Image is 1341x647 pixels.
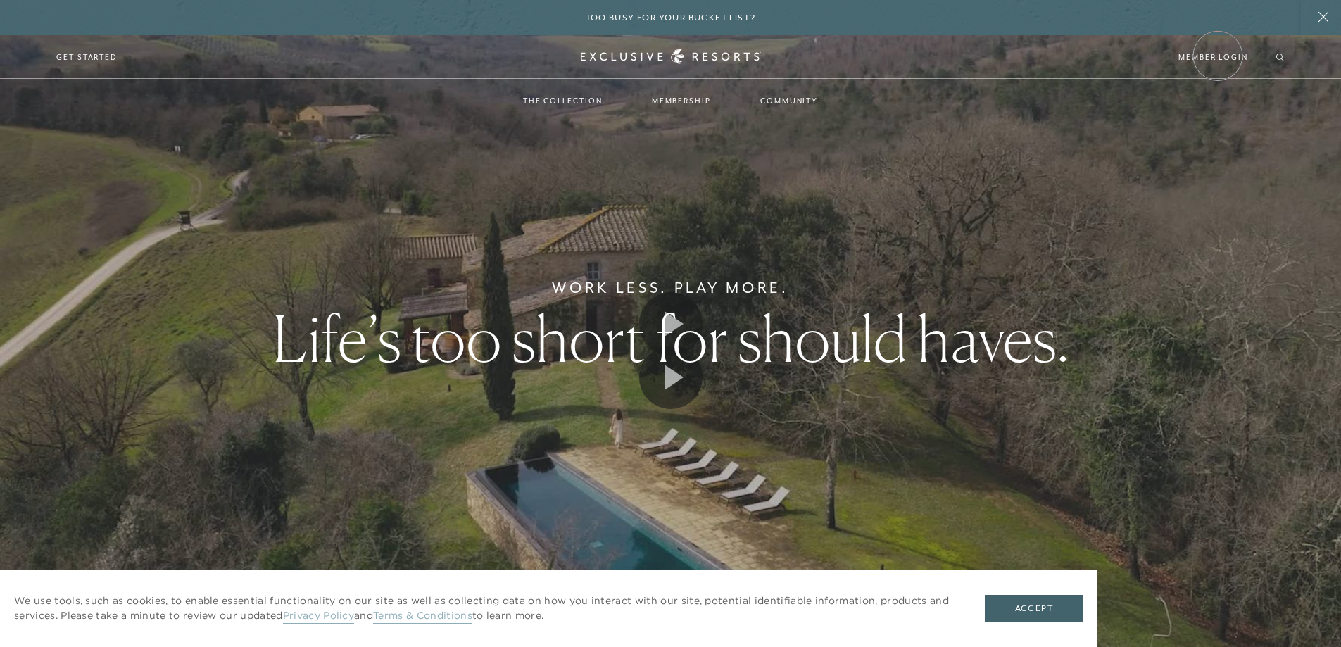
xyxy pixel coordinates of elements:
a: Community [746,80,832,121]
h1: Life’s too short for should haves. [272,307,1069,370]
h6: Work Less. Play More. [552,277,789,299]
a: Membership [638,80,725,121]
a: Member Login [1178,51,1248,63]
a: Privacy Policy [283,609,354,624]
a: The Collection [509,80,617,121]
p: We use tools, such as cookies, to enable essential functionality on our site as well as collectin... [14,593,957,623]
a: Terms & Conditions [373,609,472,624]
button: Accept [985,595,1083,622]
a: Get Started [56,51,118,63]
h6: Too busy for your bucket list? [586,11,756,25]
